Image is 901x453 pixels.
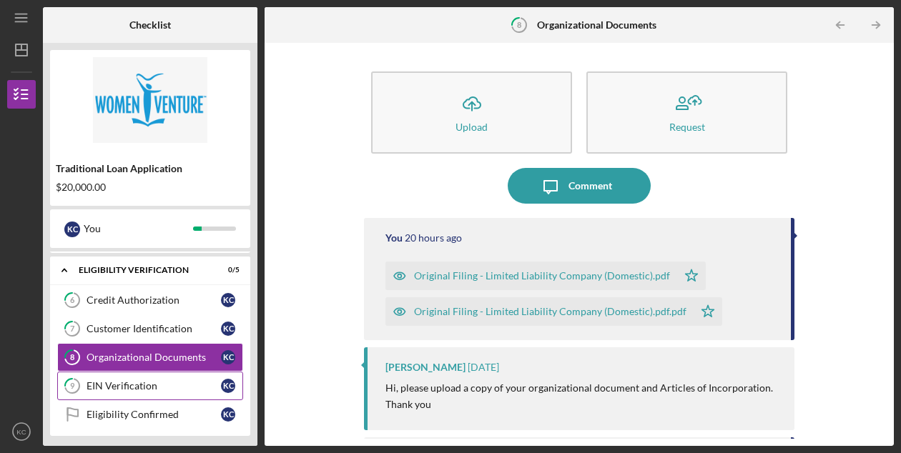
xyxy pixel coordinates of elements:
div: Customer Identification [87,323,221,334]
a: 6Credit AuthorizationKC [57,286,243,314]
tspan: 6 [70,296,75,305]
div: Eligibility Verification [79,266,204,274]
button: Request [586,71,787,154]
div: EIN Verification [87,380,221,392]
p: Thank you [385,397,773,412]
div: K C [221,322,235,336]
button: Upload [371,71,572,154]
div: Credit Authorization [87,294,221,306]
button: Original Filing - Limited Liability Company (Domestic).pdf [385,262,706,290]
b: Checklist [129,19,171,31]
div: You [84,216,193,241]
a: 8Organizational DocumentsKC [57,343,243,372]
div: Eligibility Confirmed [87,409,221,420]
tspan: 9 [70,382,75,391]
div: Original Filing - Limited Liability Company (Domestic).pdf.pdf [414,306,686,317]
div: Original Filing - Limited Liability Company (Domestic).pdf [414,270,670,282]
div: K C [221,407,235,422]
a: 7Customer IdentificationKC [57,314,243,343]
div: Organizational Documents [87,352,221,363]
time: 2025-10-06 21:16 [405,232,462,244]
div: [PERSON_NAME] [385,362,466,373]
a: 9EIN VerificationKC [57,372,243,400]
button: KC [7,417,36,446]
p: Hi, please upload a copy of your organizational document and Articles of Incorporation. [385,380,773,396]
div: K C [221,350,235,364]
div: Comment [568,168,612,204]
div: K C [64,221,80,237]
div: You [385,232,403,244]
time: 2025-10-01 16:35 [468,362,499,373]
div: 0 / 5 [214,266,240,274]
div: K C [221,293,235,307]
button: Original Filing - Limited Liability Company (Domestic).pdf.pdf [385,297,722,326]
b: Organizational Documents [537,19,656,31]
div: $20,000.00 [56,181,245,193]
a: Eligibility ConfirmedKC [57,400,243,429]
tspan: 8 [70,353,74,362]
text: KC [16,428,26,436]
div: Request [669,121,705,132]
tspan: 7 [70,324,75,334]
div: Traditional Loan Application [56,163,245,174]
div: K C [221,379,235,393]
img: Product logo [50,57,250,143]
tspan: 8 [517,20,521,29]
div: Upload [456,121,488,132]
button: Comment [508,168,651,204]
